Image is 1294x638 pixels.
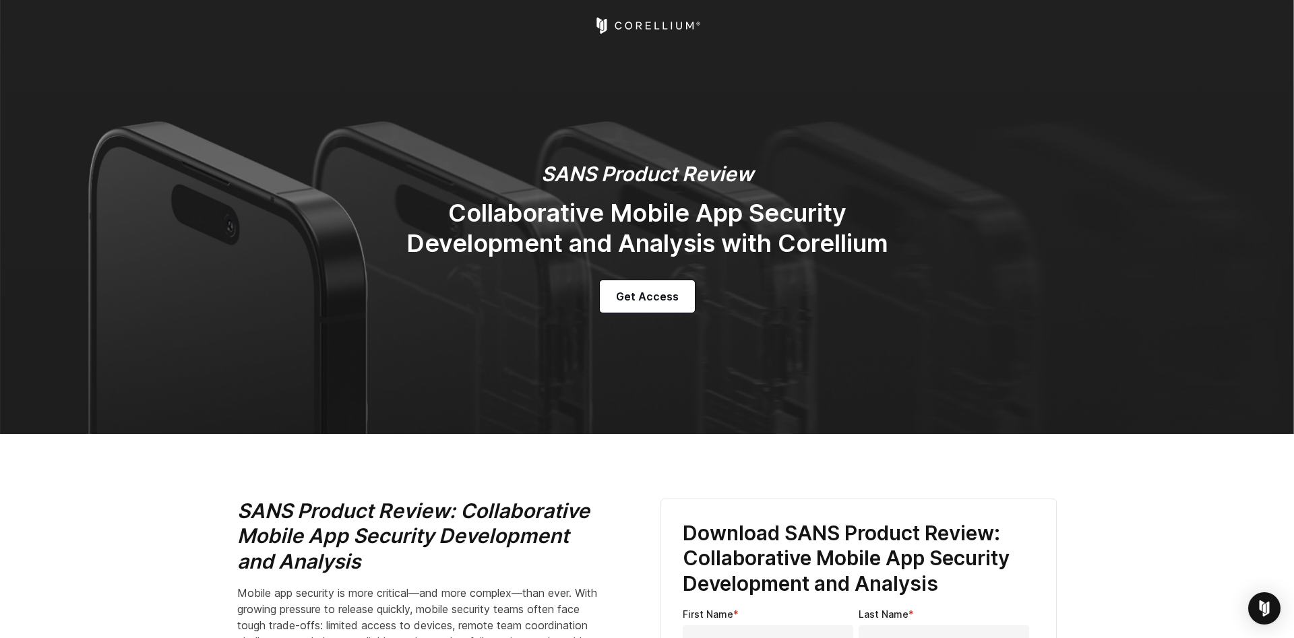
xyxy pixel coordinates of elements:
[616,288,679,305] span: Get Access
[541,162,753,186] em: SANS Product Review
[237,499,590,573] i: SANS Product Review: Collaborative Mobile App Security Development and Analysis
[594,18,701,34] a: Corellium Home
[600,280,695,313] a: Get Access
[1248,592,1281,625] div: Open Intercom Messenger
[377,198,917,259] h2: Collaborative Mobile App Security Development and Analysis with Corellium
[683,608,733,620] span: First Name
[683,521,1035,597] h3: Download SANS Product Review: Collaborative Mobile App Security Development and Analysis
[859,608,908,620] span: Last Name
